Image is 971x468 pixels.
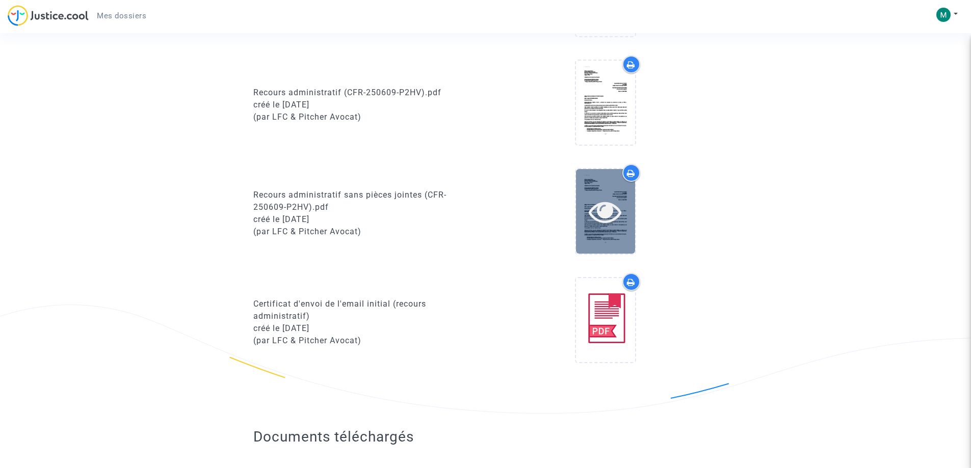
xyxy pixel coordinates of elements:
div: Recours administratif sans pièces jointes (CFR-250609-P2HV).pdf [253,189,478,213]
img: ACg8ocKvtHIBKqxDFNdH4rdaAJkD_4KyywmIzBog6MO0PhFXgD3IJA=s96-c [936,8,951,22]
div: créé le [DATE] [253,213,478,226]
div: Recours administratif (CFR-250609-P2HV).pdf [253,87,478,99]
div: créé le [DATE] [253,322,478,335]
span: Mes dossiers [97,11,146,20]
div: Certificat d'envoi de l'email initial (recours administratif) [253,298,478,322]
div: créé le [DATE] [253,99,478,111]
div: (par LFC & Pitcher Avocat) [253,226,478,238]
h2: Documents téléchargés [253,428,718,446]
div: (par LFC & Pitcher Avocat) [253,335,478,347]
img: jc-logo.svg [8,5,89,26]
div: (par LFC & Pitcher Avocat) [253,111,478,123]
a: Mes dossiers [89,8,154,23]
